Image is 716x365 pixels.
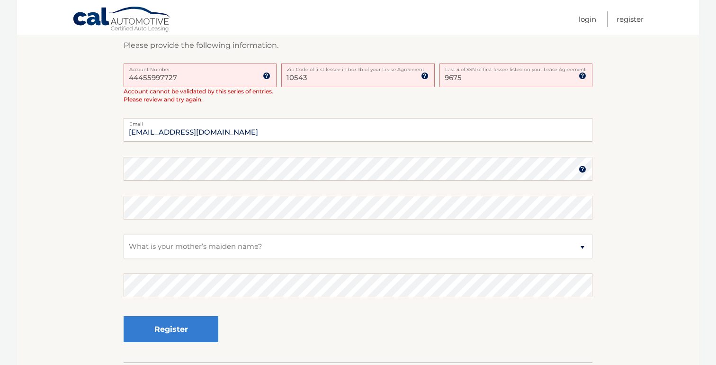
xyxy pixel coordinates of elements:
[281,64,434,87] input: Zip Code
[124,118,592,142] input: Email
[124,39,592,52] p: Please provide the following information.
[421,72,429,80] img: tooltip.svg
[124,64,277,87] input: Account Number
[579,165,586,173] img: tooltip.svg
[72,6,172,34] a: Cal Automotive
[579,11,596,27] a: Login
[617,11,644,27] a: Register
[124,118,592,126] label: Email
[579,72,586,80] img: tooltip.svg
[124,64,277,71] label: Account Number
[281,64,434,71] label: Zip Code of first lessee in box 1b of your Lease Agreement
[124,316,218,342] button: Register
[439,64,592,71] label: Last 4 of SSN of first lessee listed on your Lease Agreement
[124,88,273,103] span: Account cannot be validated by this series of entries. Please review and try again.
[439,64,592,87] input: SSN or EIN (last 4 digits only)
[263,72,270,80] img: tooltip.svg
